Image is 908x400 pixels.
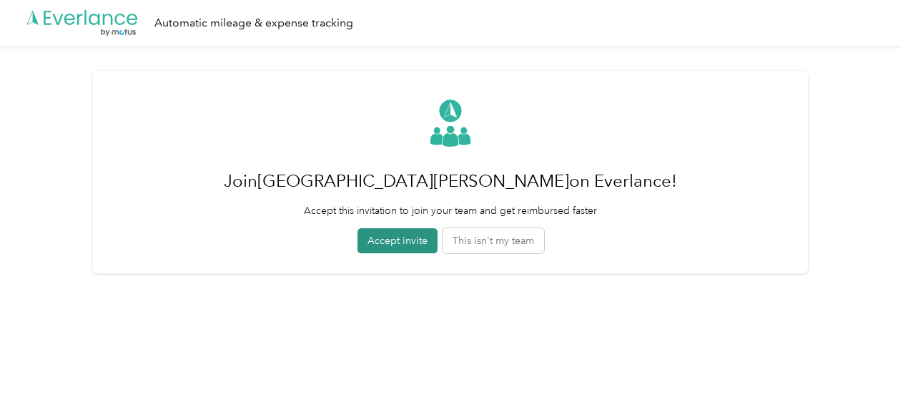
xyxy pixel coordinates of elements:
iframe: Everlance-gr Chat Button Frame [828,320,908,400]
button: Accept invite [357,228,438,253]
h1: Join [GEOGRAPHIC_DATA][PERSON_NAME] on Everlance! [224,164,677,198]
div: Automatic mileage & expense tracking [154,14,353,32]
button: This isn't my team [443,228,544,253]
p: Accept this invitation to join your team and get reimbursed faster [224,203,677,218]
